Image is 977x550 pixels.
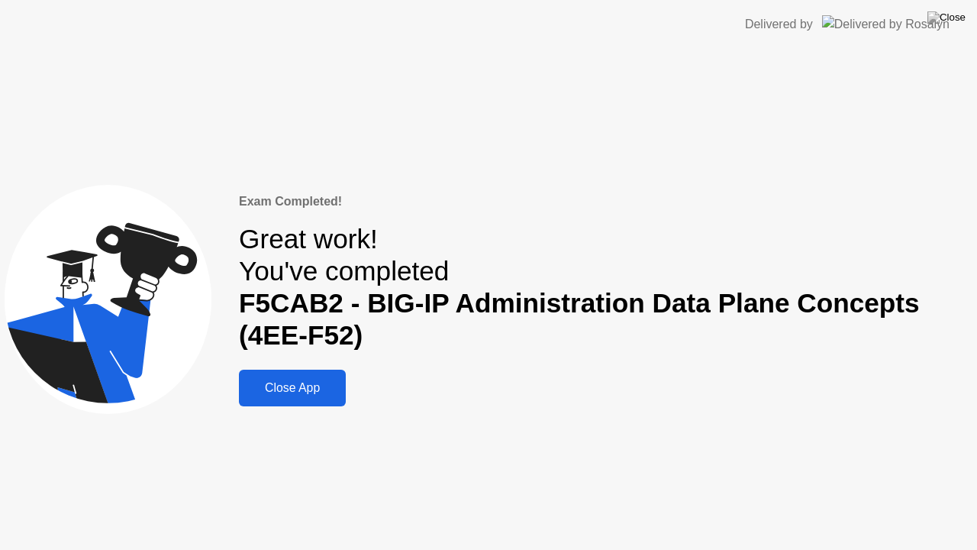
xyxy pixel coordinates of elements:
[822,15,950,33] img: Delivered by Rosalyn
[745,15,813,34] div: Delivered by
[927,11,966,24] img: Close
[243,381,341,395] div: Close App
[239,288,920,350] b: F5CAB2 - BIG-IP Administration Data Plane Concepts (4EE-F52)
[239,223,972,352] div: Great work! You've completed
[239,370,346,406] button: Close App
[239,192,972,211] div: Exam Completed!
